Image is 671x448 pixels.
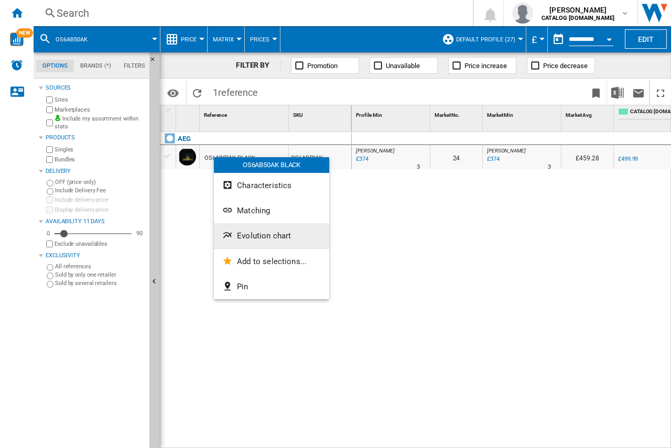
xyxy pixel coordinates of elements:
[214,157,329,173] div: OS6AB50AK BLACK
[237,231,291,241] span: Evolution chart
[214,173,329,198] button: Characteristics
[237,282,248,291] span: Pin
[237,206,270,215] span: Matching
[237,181,291,190] span: Characteristics
[214,223,329,248] button: Evolution chart
[237,257,307,266] span: Add to selections...
[214,198,329,223] button: Matching
[214,274,329,299] button: Pin...
[214,249,329,274] button: Add to selections...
